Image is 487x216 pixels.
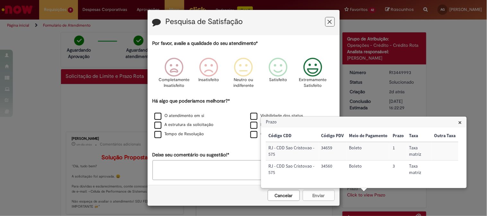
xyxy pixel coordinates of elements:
[458,118,462,127] span: ×
[159,77,189,89] p: Completamente Insatisfeito
[297,53,329,97] div: Extremamente Satisfeito
[432,161,458,179] td: Outra Taxa:
[269,77,287,83] p: Satisfeito
[266,142,319,160] td: Código CDD: RJ - CDD Sao Cristovao - 575
[268,190,300,201] button: Cancelar
[266,161,319,179] td: Código CDD: RJ - CDD Sao Cristovao - 575
[347,142,390,160] td: Meio de Pagamento: Boleto
[154,113,204,119] label: O atendimento em si
[152,40,258,47] label: Por favor, avalie a qualidade do seu atendimento*
[261,116,467,188] div: Prazo
[232,77,255,89] p: Neutro ou indiferente
[432,130,458,142] th: Outra Taxa
[198,77,219,83] p: Insatisfeito
[347,161,390,179] td: Meio de Pagamento: Boleto
[227,53,260,97] div: Neutro ou indiferente
[390,130,407,142] th: Prazo
[299,77,327,89] p: Extremamente Satisfeito
[250,113,303,119] label: Visibilidade dos status
[166,18,243,26] label: Pesquisa de Satisfação
[319,130,347,142] th: Código PDV
[390,142,407,160] td: Prazo: 1
[152,152,230,158] label: Deixe seu comentário ou sugestão!*
[407,161,432,179] td: Taxa: Taxa matriz
[347,130,390,142] th: Meio de Pagamento
[262,53,295,97] div: Satisfeito
[158,53,190,97] div: Completamente Insatisfeito
[192,53,225,97] div: Insatisfeito
[250,131,272,137] label: Outro
[154,122,214,128] label: A estrutura da solicitação
[250,122,289,128] label: Resolução final
[407,130,432,142] th: Taxa
[390,161,407,179] td: Prazo: 3
[261,117,466,127] h3: Prazo
[319,161,347,179] td: Código PDV: 34560
[319,142,347,160] td: Código PDV: 34659
[407,142,432,160] td: Taxa: Taxa matriz
[266,130,319,142] th: Código CDD
[152,98,335,139] div: Há algo que poderíamos melhorar?*
[154,131,204,137] label: Tempo de Resolução
[458,119,462,126] button: Close
[432,142,458,160] td: Outra Taxa:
